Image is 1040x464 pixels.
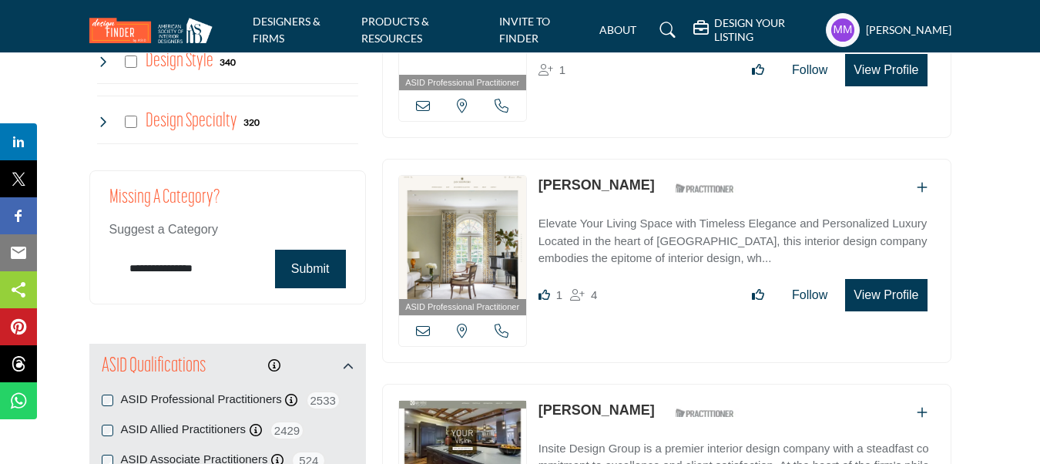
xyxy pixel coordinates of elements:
[220,57,236,68] b: 340
[742,55,774,86] button: Like listing
[306,391,341,410] span: 2533
[538,402,655,418] a: [PERSON_NAME]
[89,18,220,43] img: Site Logo
[146,108,237,135] h4: Design Specialty: Sustainable, accessible, health-promoting, neurodiverse-friendly, age-in-place,...
[121,421,247,439] label: ASID Allied Practitioners
[253,15,320,45] a: DESIGNERS & FIRMS
[109,223,218,236] span: Suggest a Category
[243,117,260,128] b: 320
[559,63,565,76] span: 1
[399,176,526,315] a: ASID Professional Practitioner
[782,55,837,86] button: Follow
[399,176,526,299] img: Jan Showers
[405,76,519,89] span: ASID Professional Practitioner
[121,391,282,409] label: ASID Professional Practitioners
[693,16,817,44] div: DESIGN YOUR LISTING
[845,279,927,311] button: View Profile
[866,22,951,38] h5: [PERSON_NAME]
[268,357,280,375] div: Click to view information
[538,400,655,421] p: Colleen Johnson
[102,395,113,406] input: Selected ASID Professional Practitioners checkbox
[917,181,928,194] a: Add To List
[109,187,346,220] h2: Missing a Category?
[556,288,562,301] span: 1
[102,353,206,381] h2: ASID Qualifications
[538,175,655,196] p: Jan Showers
[917,406,928,419] a: Add To List
[275,250,346,288] button: Submit
[361,15,429,45] a: PRODUCTS & RESOURCES
[270,421,304,440] span: 2429
[845,54,927,86] button: View Profile
[538,61,565,79] div: Followers
[125,116,137,128] input: Select Design Specialty checkbox
[742,280,774,311] button: Like listing
[591,288,597,301] span: 4
[538,215,935,267] p: Elevate Your Living Space with Timeless Elegance and Personalized Luxury Located in the heart of ...
[538,206,935,267] a: Elevate Your Living Space with Timeless Elegance and Personalized Luxury Located in the heart of ...
[125,55,137,68] input: Select Design Style checkbox
[714,16,817,44] h5: DESIGN YOUR LISTING
[109,250,267,287] input: Category Name
[102,425,113,436] input: ASID Allied Practitioners checkbox
[268,359,280,372] a: Information about
[645,18,686,42] a: Search
[570,286,597,304] div: Followers
[826,13,860,47] button: Show hide supplier dropdown
[405,301,519,314] span: ASID Professional Practitioner
[243,115,260,129] div: 320 Results For Design Specialty
[220,55,236,69] div: 340 Results For Design Style
[146,48,213,75] h4: Design Style: Styles that range from contemporary to Victorian to meet any aesthetic vision.
[669,179,739,198] img: ASID Qualified Practitioners Badge Icon
[499,15,550,45] a: INVITE TO FINDER
[538,289,550,301] i: Like
[782,280,837,311] button: Follow
[669,404,739,423] img: ASID Qualified Practitioners Badge Icon
[538,177,655,193] a: [PERSON_NAME]
[599,23,636,36] a: ABOUT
